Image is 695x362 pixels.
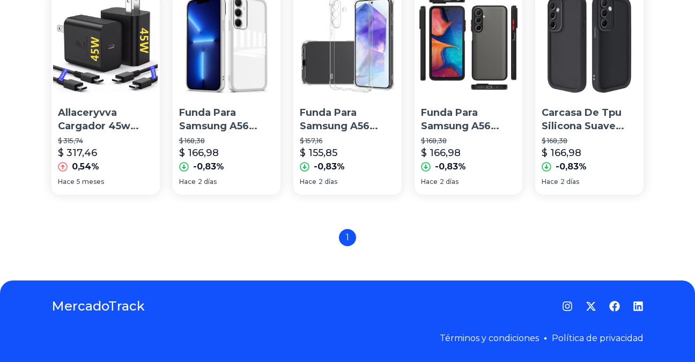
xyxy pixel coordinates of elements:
[300,106,395,133] p: Funda Para Samsung A56 Clear Tpu +1 Piece Mica De Ceramic
[179,137,275,145] p: $ 168,38
[562,301,573,312] a: Instagram
[542,137,637,145] p: $ 168,38
[179,145,219,160] p: $ 166,98
[421,137,516,145] p: $ 168,38
[51,298,145,315] a: MercadoTrack
[609,301,620,312] a: Facebook
[586,301,596,312] a: Twitter
[300,178,316,186] span: Hace
[179,106,275,133] p: Funda Para Samsung A56 Clear Case Protector Lente [PERSON_NAME]
[542,106,637,133] p: Carcasa De Tpu Silicona Suave Para Samsung A56 Funda+ 1 Mica
[633,301,644,312] a: LinkedIn
[58,145,97,160] p: $ 317,46
[72,160,99,173] p: 0,54%
[58,178,75,186] span: Hace
[319,178,337,186] span: 2 días
[58,106,153,133] p: Allaceryvva Cargador 45w Tipo C 2 Piezas Con Cable Para Samsung A56 A36 S24 S25 Ultra Etc, Sxcdq-...
[560,178,579,186] span: 2 días
[421,145,461,160] p: $ 166,98
[440,178,459,186] span: 2 días
[552,333,644,343] a: Política de privacidad
[300,137,395,145] p: $ 157,16
[421,106,516,133] p: Funda Para Samsung A56 Mate Uso Rudo+1pc Mica De Ceramic
[556,160,587,173] p: -0,83%
[440,333,539,343] a: Términos y condiciones
[198,178,217,186] span: 2 días
[314,160,345,173] p: -0,83%
[300,145,337,160] p: $ 155,85
[542,178,558,186] span: Hace
[421,178,438,186] span: Hace
[58,137,153,145] p: $ 315,74
[542,145,581,160] p: $ 166,98
[77,178,104,186] span: 5 meses
[179,178,196,186] span: Hace
[435,160,466,173] p: -0,83%
[193,160,224,173] p: -0,83%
